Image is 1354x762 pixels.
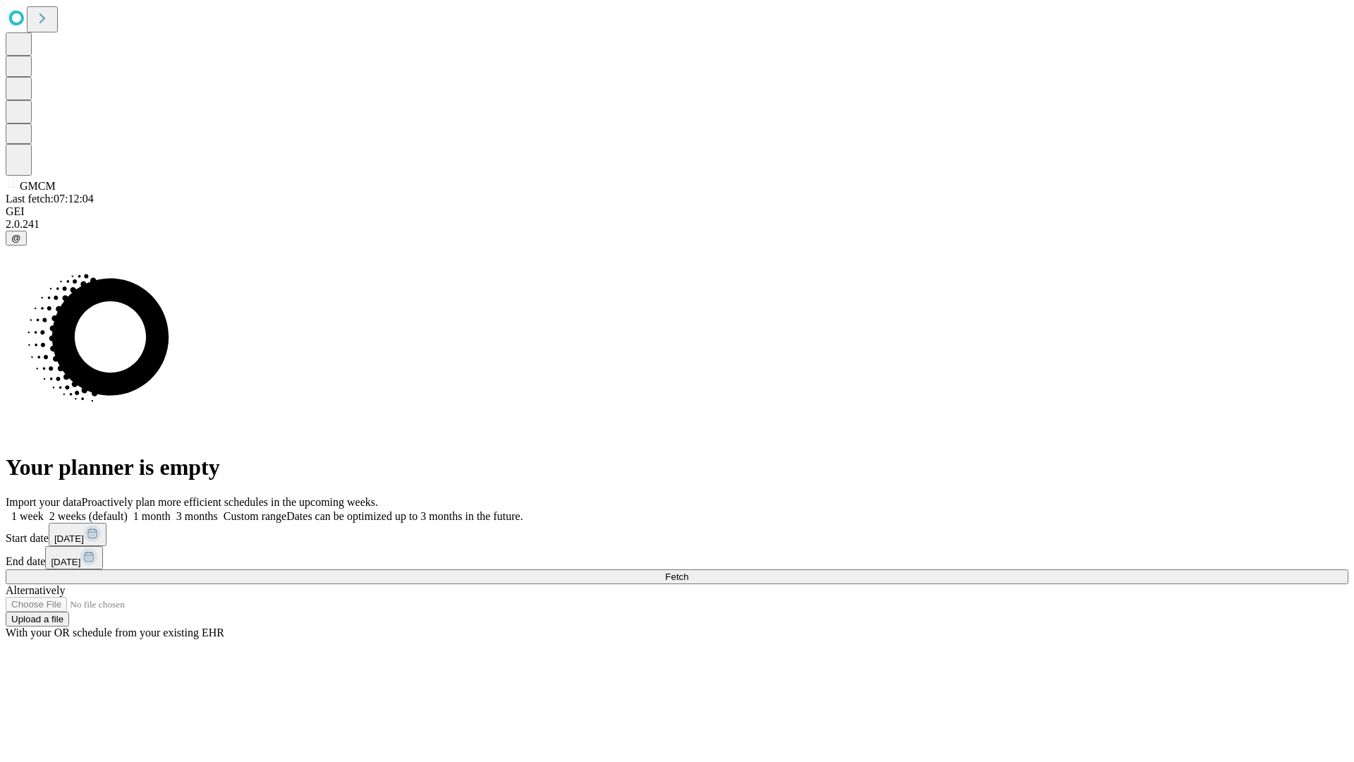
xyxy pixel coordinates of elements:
[6,612,69,627] button: Upload a file
[176,510,218,522] span: 3 months
[45,546,103,569] button: [DATE]
[6,523,1348,546] div: Start date
[54,533,84,544] span: [DATE]
[20,180,56,192] span: GMCM
[6,454,1348,480] h1: Your planner is empty
[6,546,1348,569] div: End date
[11,233,21,243] span: @
[6,193,94,205] span: Last fetch: 07:12:04
[6,496,82,508] span: Import your data
[49,510,128,522] span: 2 weeks (default)
[11,510,44,522] span: 1 week
[51,557,80,567] span: [DATE]
[224,510,286,522] span: Custom range
[49,523,106,546] button: [DATE]
[133,510,171,522] span: 1 month
[6,569,1348,584] button: Fetch
[6,231,27,246] button: @
[6,205,1348,218] div: GEI
[6,218,1348,231] div: 2.0.241
[665,571,688,582] span: Fetch
[82,496,378,508] span: Proactively plan more efficient schedules in the upcoming weeks.
[6,584,65,596] span: Alternatively
[286,510,523,522] span: Dates can be optimized up to 3 months in the future.
[6,627,224,639] span: With your OR schedule from your existing EHR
